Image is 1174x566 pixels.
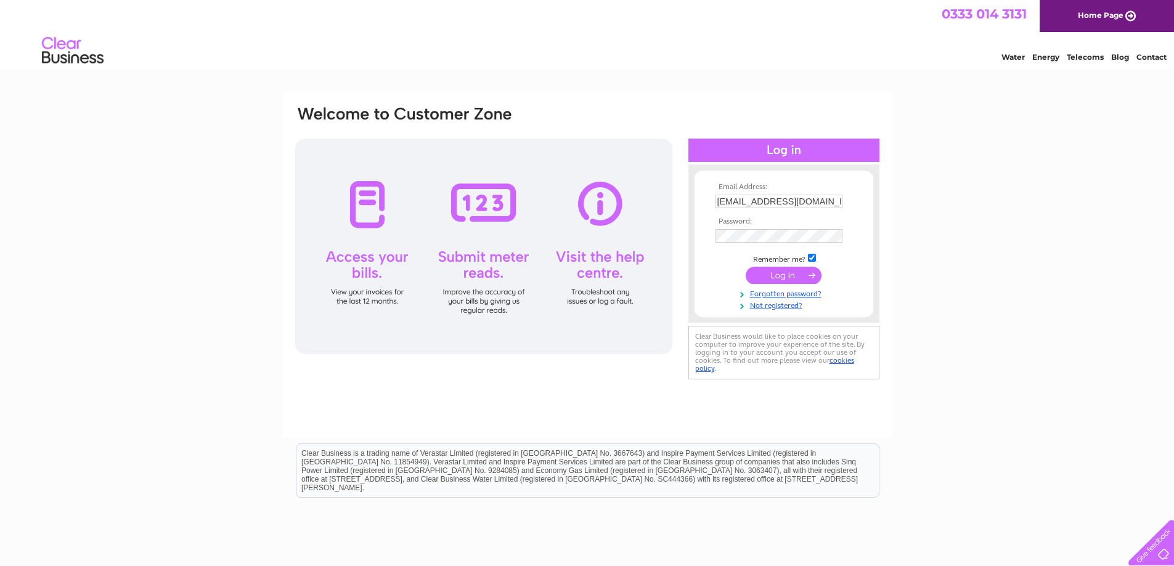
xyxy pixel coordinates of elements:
[688,326,879,379] div: Clear Business would like to place cookies on your computer to improve your experience of the sit...
[942,6,1027,22] a: 0333 014 3131
[1067,52,1104,62] a: Telecoms
[715,287,855,299] a: Forgotten password?
[695,356,854,373] a: cookies policy
[712,183,855,192] th: Email Address:
[1111,52,1129,62] a: Blog
[712,252,855,264] td: Remember me?
[746,267,821,284] input: Submit
[715,299,855,310] a: Not registered?
[1001,52,1025,62] a: Water
[1032,52,1059,62] a: Energy
[1136,52,1167,62] a: Contact
[712,217,855,226] th: Password:
[41,32,104,70] img: logo.png
[296,7,879,60] div: Clear Business is a trading name of Verastar Limited (registered in [GEOGRAPHIC_DATA] No. 3667643...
